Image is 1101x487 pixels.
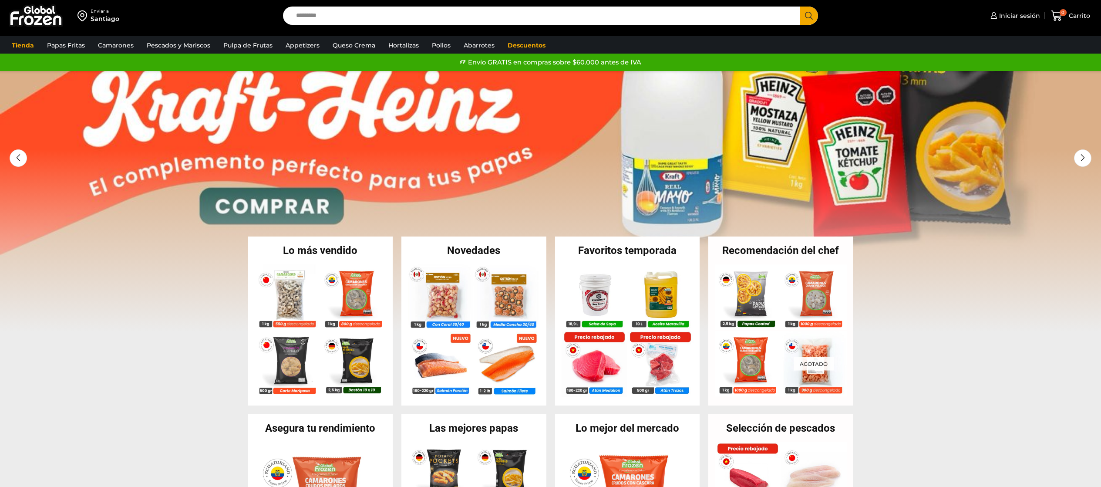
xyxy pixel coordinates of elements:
[10,149,27,167] div: Previous slide
[1067,11,1090,20] span: Carrito
[708,423,853,433] h2: Selección de pescados
[401,423,546,433] h2: Las mejores papas
[248,245,393,256] h2: Lo más vendido
[142,37,215,54] a: Pescados y Mariscos
[1074,149,1091,167] div: Next slide
[281,37,324,54] a: Appetizers
[988,7,1040,24] a: Iniciar sesión
[94,37,138,54] a: Camarones
[997,11,1040,20] span: Iniciar sesión
[91,14,119,23] div: Santiago
[794,357,834,371] p: Agotado
[248,423,393,433] h2: Asegura tu rendimiento
[43,37,89,54] a: Papas Fritas
[555,423,700,433] h2: Lo mejor del mercado
[384,37,423,54] a: Hortalizas
[708,245,853,256] h2: Recomendación del chef
[459,37,499,54] a: Abarrotes
[219,37,277,54] a: Pulpa de Frutas
[555,245,700,256] h2: Favoritos temporada
[401,245,546,256] h2: Novedades
[428,37,455,54] a: Pollos
[1049,6,1092,26] a: 0 Carrito
[503,37,550,54] a: Descuentos
[77,8,91,23] img: address-field-icon.svg
[1060,9,1067,16] span: 0
[800,7,818,25] button: Search button
[91,8,119,14] div: Enviar a
[7,37,38,54] a: Tienda
[328,37,380,54] a: Queso Crema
